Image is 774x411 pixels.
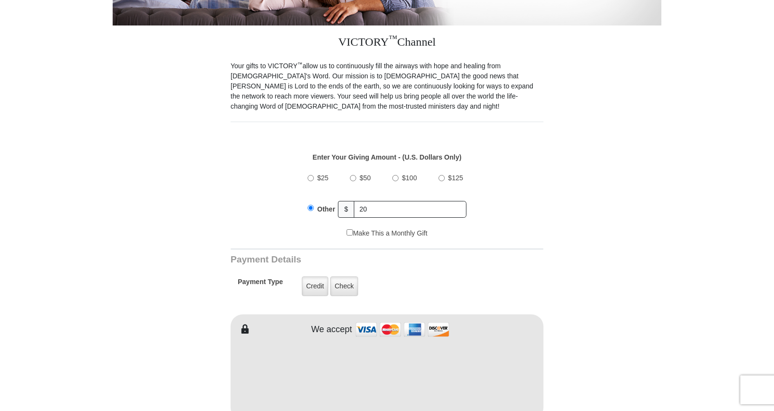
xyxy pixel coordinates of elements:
[317,174,328,182] span: $25
[347,228,427,238] label: Make This a Monthly Gift
[338,201,354,218] span: $
[354,319,451,340] img: credit cards accepted
[448,174,463,182] span: $125
[231,25,543,61] h3: VICTORY Channel
[231,61,543,112] p: Your gifts to VICTORY allow us to continuously fill the airways with hope and healing from [DEMOG...
[330,276,358,296] label: Check
[317,205,335,213] span: Other
[354,201,466,218] input: Other Amount
[302,276,328,296] label: Credit
[238,278,283,291] h5: Payment Type
[312,153,461,161] strong: Enter Your Giving Amount - (U.S. Dollars Only)
[347,229,353,236] input: Make This a Monthly Gift
[311,324,352,335] h4: We accept
[402,174,417,182] span: $100
[231,254,476,265] h3: Payment Details
[389,34,398,43] sup: ™
[360,174,371,182] span: $50
[297,61,303,67] sup: ™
